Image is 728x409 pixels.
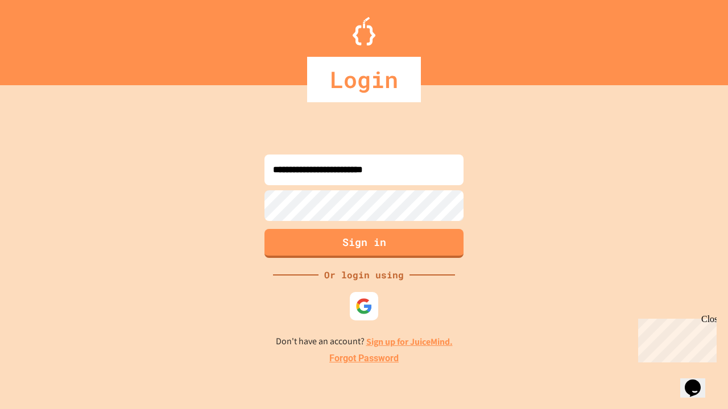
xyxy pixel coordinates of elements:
button: Sign in [264,229,464,258]
p: Don't have an account? [276,335,453,349]
div: Chat with us now!Close [5,5,78,72]
iframe: chat widget [634,314,717,362]
div: Login [307,57,421,102]
img: google-icon.svg [355,298,373,315]
iframe: chat widget [680,364,717,398]
div: Or login using [318,268,409,282]
a: Forgot Password [329,352,399,365]
a: Sign up for JuiceMind. [366,336,453,348]
img: Logo.svg [353,17,375,45]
